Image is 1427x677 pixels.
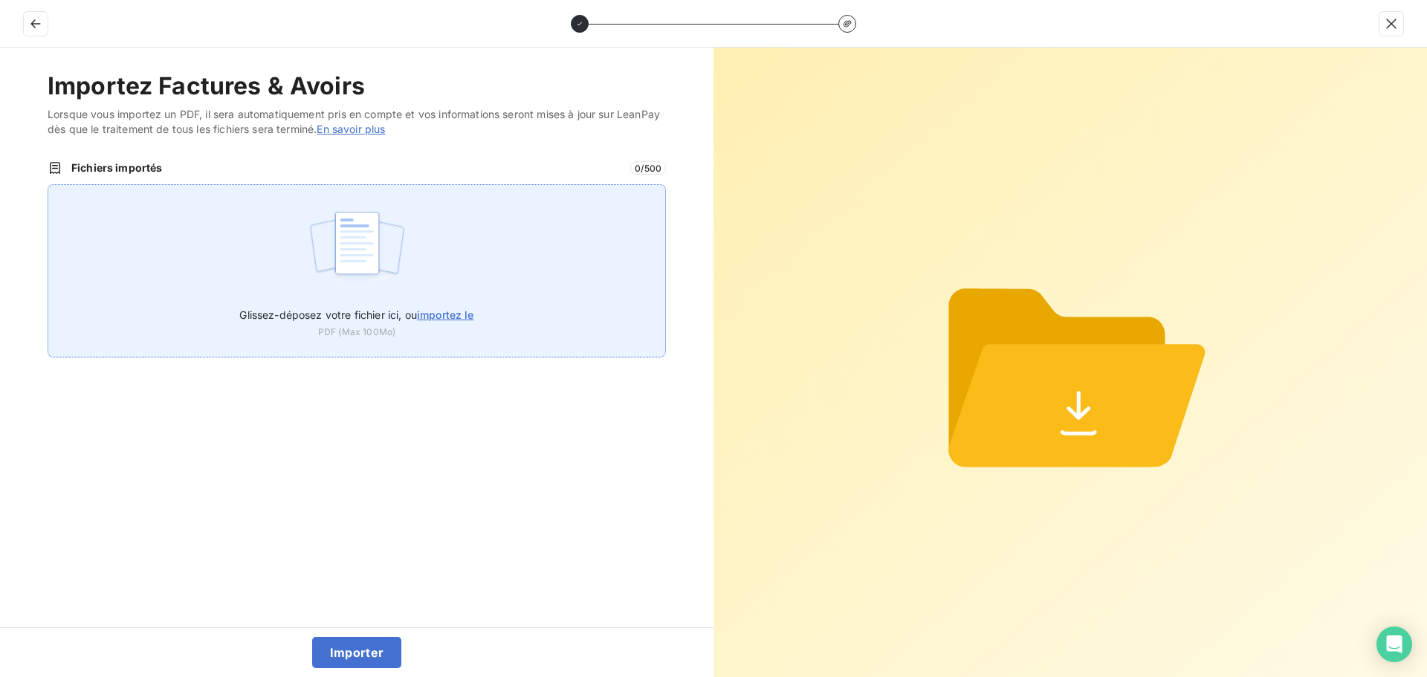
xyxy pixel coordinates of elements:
[317,123,385,135] a: En savoir plus
[1376,626,1412,662] div: Open Intercom Messenger
[48,107,666,137] span: Lorsque vous importez un PDF, il sera automatiquement pris en compte et vos informations seront m...
[48,71,666,101] h2: Importez Factures & Avoirs
[417,308,474,321] span: importez le
[630,161,666,175] span: 0 / 500
[308,203,407,298] img: illustration
[239,308,473,321] span: Glissez-déposez votre fichier ici, ou
[71,161,621,175] span: Fichiers importés
[312,637,402,668] button: Importer
[318,325,395,339] span: PDF (Max 100Mo)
